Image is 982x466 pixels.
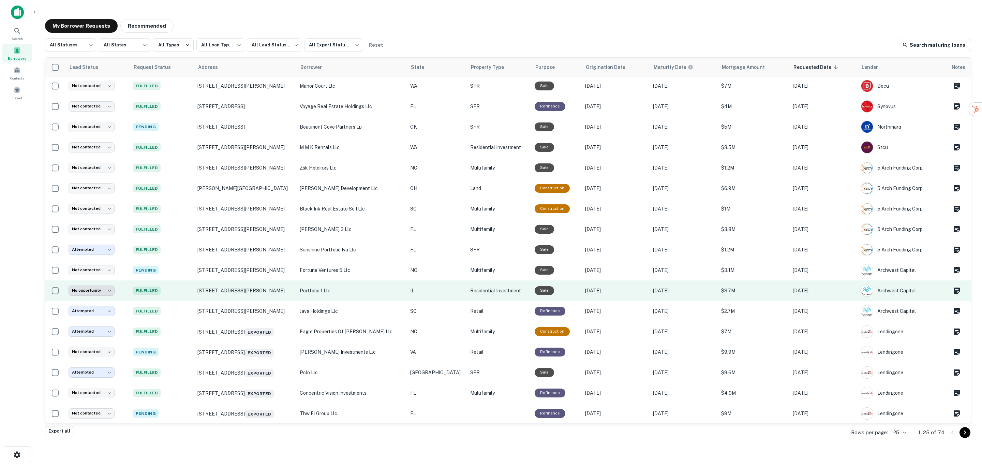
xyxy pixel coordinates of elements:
[197,308,293,314] p: [STREET_ADDRESS][PERSON_NAME]
[535,286,554,295] div: Sale
[99,36,150,54] div: All States
[793,185,854,192] p: [DATE]
[69,408,115,418] div: Not contacted
[410,103,464,110] p: FL
[300,287,403,294] p: portfolio 1 llc
[722,63,774,71] span: Mortgage Amount
[198,63,227,71] span: Address
[2,44,32,62] a: Borrowers
[951,183,963,193] button: Create a note for this borrower request
[793,328,854,335] p: [DATE]
[69,224,115,234] div: Not contacted
[861,367,873,378] img: picture
[861,325,944,338] div: Lendingone
[951,388,963,398] button: Create a note for this borrower request
[861,141,944,154] div: Stcu
[133,82,161,90] span: Fulfilled
[653,307,714,315] p: [DATE]
[861,121,944,133] div: Northmarq
[789,58,858,77] th: Requested Date
[861,285,944,297] div: Archwest Capital
[300,103,403,110] p: voyage real estate holdings llc
[134,63,180,71] span: Request Status
[535,348,565,356] div: This loan purpose was for refinancing
[861,223,873,235] img: picture
[410,348,464,356] p: VA
[650,58,718,77] th: Maturity dates displayed may be estimated. Please contact the lender for the most accurate maturi...
[951,347,963,357] button: Create a note for this borrower request
[470,348,528,356] p: Retail
[410,205,464,213] p: SC
[133,348,159,356] span: Pending
[793,307,854,315] p: [DATE]
[535,102,565,111] div: This loan purpose was for refinancing
[861,285,873,296] img: picture
[300,164,403,172] p: zsk holdings llc
[300,246,403,253] p: sunshine portfolio iva llc
[861,346,873,358] img: picture
[69,101,115,111] div: Not contacted
[133,368,161,377] span: Fulfilled
[535,409,565,418] div: This loan purpose was for refinancing
[69,183,115,193] div: Not contacted
[470,225,528,233] p: Multifamily
[133,287,161,295] span: Fulfilled
[470,287,528,294] p: Residential Investment
[653,246,714,253] p: [DATE]
[721,82,786,90] p: $7M
[535,368,554,377] div: Sale
[721,266,786,274] p: $3.1M
[133,164,161,172] span: Fulfilled
[65,58,130,77] th: Lead Status
[861,305,873,317] img: picture
[535,225,554,233] div: Sale
[653,348,714,356] p: [DATE]
[585,205,646,213] p: [DATE]
[653,82,714,90] p: [DATE]
[410,123,464,131] p: OK
[69,347,115,357] div: Not contacted
[300,266,403,274] p: fortune ventures 5 llc
[951,224,963,234] button: Create a note for this borrower request
[133,389,161,397] span: Fulfilled
[861,408,873,419] img: picture
[951,367,963,378] button: Create a note for this borrower request
[861,142,873,153] img: picture
[861,182,944,194] div: 5 Arch Funding Corp
[861,387,944,399] div: Lendingone
[721,144,786,151] p: $3.5M
[45,426,74,436] button: Export all
[410,225,464,233] p: FL
[718,58,789,77] th: Mortgage Amount
[951,265,963,275] button: Create a note for this borrower request
[861,244,944,256] div: 5 Arch Funding Corp
[410,266,464,274] p: NC
[197,185,293,191] p: [PERSON_NAME][GEOGRAPHIC_DATA]
[793,123,854,131] p: [DATE]
[410,410,464,417] p: FL
[721,369,786,376] p: $9.6M
[793,63,840,71] span: Requested Date
[470,328,528,335] p: Multifamily
[654,63,702,71] span: Maturity dates displayed may be estimated. Please contact the lender for the most accurate maturi...
[793,389,854,397] p: [DATE]
[721,205,786,213] p: $1M
[300,82,403,90] p: manor court llc
[535,143,554,151] div: Sale
[197,267,293,273] p: [STREET_ADDRESS][PERSON_NAME]
[721,225,786,233] p: $3.8M
[245,410,274,418] span: Exported
[951,122,963,132] button: Create a note for this borrower request
[69,63,107,71] span: Lead Status
[410,82,464,90] p: WA
[653,266,714,274] p: [DATE]
[793,369,854,376] p: [DATE]
[861,264,944,276] div: Archwest Capital
[133,102,161,111] span: Fulfilled
[721,103,786,110] p: $4M
[861,223,944,235] div: 5 Arch Funding Corp
[245,369,274,377] span: Exported
[197,347,293,357] p: [STREET_ADDRESS]
[951,101,963,112] button: Create a note for this borrower request
[470,164,528,172] p: Multifamily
